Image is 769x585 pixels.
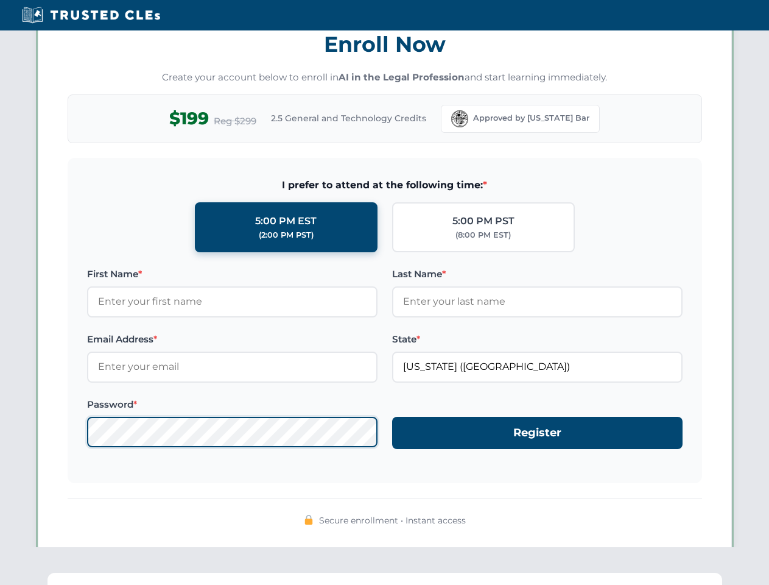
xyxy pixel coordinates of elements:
[319,514,466,527] span: Secure enrollment • Instant access
[304,515,314,525] img: 🔒
[87,177,683,193] span: I prefer to attend at the following time:
[452,213,514,229] div: 5:00 PM PST
[271,112,426,125] span: 2.5 General and Technology Credits
[18,6,164,24] img: Trusted CLEs
[392,267,683,282] label: Last Name
[392,352,683,382] input: Florida (FL)
[68,71,702,85] p: Create your account below to enroll in and start learning immediately.
[392,417,683,449] button: Register
[87,397,377,412] label: Password
[259,229,314,241] div: (2:00 PM PST)
[87,352,377,382] input: Enter your email
[451,110,468,127] img: Florida Bar
[339,71,465,83] strong: AI in the Legal Profession
[392,286,683,317] input: Enter your last name
[392,332,683,347] label: State
[455,229,511,241] div: (8:00 PM EST)
[87,267,377,282] label: First Name
[473,112,589,124] span: Approved by [US_STATE] Bar
[214,114,256,129] span: Reg $299
[68,25,702,63] h3: Enroll Now
[87,332,377,347] label: Email Address
[87,286,377,317] input: Enter your first name
[169,105,209,132] span: $199
[255,213,317,229] div: 5:00 PM EST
